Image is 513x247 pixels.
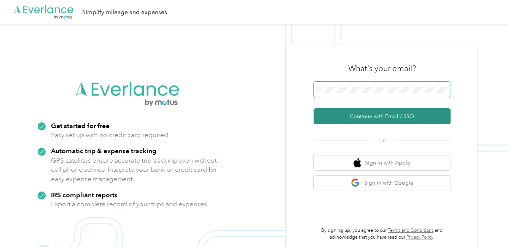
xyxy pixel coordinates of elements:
[51,191,118,199] strong: IRS compliant reports
[351,178,360,188] img: google logo
[314,176,451,190] button: google logoSign in with Google
[388,228,433,233] a: Terms and Conditions
[51,122,110,130] strong: Get started for free
[51,156,217,184] p: GPS satellites ensure accurate trip tracking even without cell phone service. Integrate your bank...
[369,137,395,145] span: OR
[314,108,451,124] button: Continue with Email / SSO
[314,227,451,241] p: By signing up, you agree to our and acknowledge that you have read our .
[51,130,168,140] p: Easy set up with no credit card required
[406,234,433,240] a: Privacy Policy
[354,158,361,168] img: apple logo
[348,63,416,74] h3: What's your email?
[51,147,156,155] strong: Automatic trip & expense tracking
[51,199,209,209] p: Export a complete record of your trips and expenses.
[82,8,167,17] div: Simplify mileage and expenses
[314,155,451,170] button: apple logoSign in with Apple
